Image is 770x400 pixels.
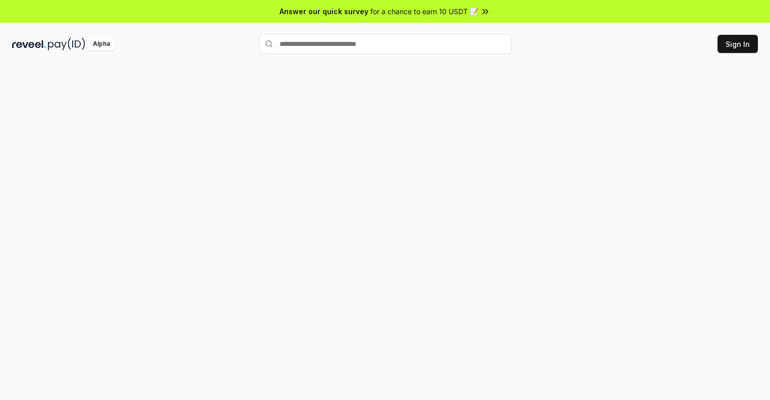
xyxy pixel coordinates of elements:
[370,6,478,17] span: for a chance to earn 10 USDT 📝
[280,6,368,17] span: Answer our quick survey
[12,38,46,50] img: reveel_dark
[718,35,758,53] button: Sign In
[87,38,116,50] div: Alpha
[48,38,85,50] img: pay_id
